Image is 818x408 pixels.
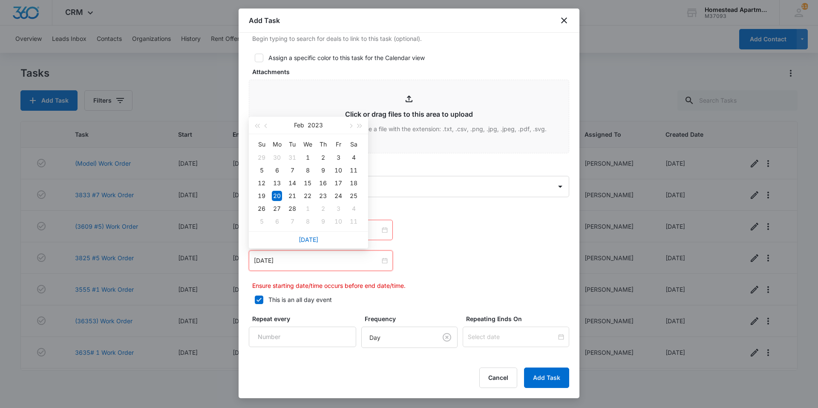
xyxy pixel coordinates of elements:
[285,190,300,202] td: 2023-02-21
[559,15,569,26] button: close
[272,204,282,214] div: 27
[302,216,313,227] div: 8
[440,330,454,344] button: Clear
[272,165,282,175] div: 6
[315,177,331,190] td: 2023-02-16
[315,202,331,215] td: 2023-03-02
[331,190,346,202] td: 2023-02-24
[300,215,315,228] td: 2023-03-08
[466,314,573,323] label: Repeating Ends On
[300,151,315,164] td: 2023-02-01
[269,215,285,228] td: 2023-03-06
[318,216,328,227] div: 9
[269,164,285,177] td: 2023-02-06
[349,165,359,175] div: 11
[315,151,331,164] td: 2023-02-02
[318,191,328,201] div: 23
[269,202,285,215] td: 2023-02-27
[299,236,318,243] a: [DATE]
[333,216,343,227] div: 10
[349,216,359,227] div: 11
[254,177,269,190] td: 2023-02-12
[349,191,359,201] div: 25
[331,215,346,228] td: 2023-03-10
[318,178,328,188] div: 16
[349,204,359,214] div: 4
[285,151,300,164] td: 2023-01-31
[346,190,361,202] td: 2023-02-25
[302,204,313,214] div: 1
[302,152,313,163] div: 1
[249,15,280,26] h1: Add Task
[254,256,380,265] input: Feb 20, 2023
[331,138,346,151] th: Fr
[268,295,332,304] div: This is an all day event
[315,138,331,151] th: Th
[331,202,346,215] td: 2023-03-03
[272,152,282,163] div: 30
[331,164,346,177] td: 2023-02-10
[285,138,300,151] th: Tu
[302,191,313,201] div: 22
[272,216,282,227] div: 6
[331,151,346,164] td: 2023-02-03
[252,67,573,76] label: Attachments
[479,368,517,388] button: Cancel
[254,190,269,202] td: 2023-02-19
[269,177,285,190] td: 2023-02-13
[287,191,297,201] div: 21
[346,138,361,151] th: Sa
[318,152,328,163] div: 2
[252,164,573,172] label: Assigned to
[254,164,269,177] td: 2023-02-05
[346,177,361,190] td: 2023-02-18
[287,216,297,227] div: 7
[346,164,361,177] td: 2023-02-11
[331,177,346,190] td: 2023-02-17
[287,152,297,163] div: 31
[349,178,359,188] div: 18
[254,138,269,151] th: Su
[346,202,361,215] td: 2023-03-04
[256,204,267,214] div: 26
[315,164,331,177] td: 2023-02-09
[333,191,343,201] div: 24
[294,117,304,134] button: Feb
[252,207,573,216] label: Time span
[256,216,267,227] div: 5
[285,177,300,190] td: 2023-02-14
[254,215,269,228] td: 2023-03-05
[249,327,356,347] input: Number
[524,368,569,388] button: Add Task
[287,204,297,214] div: 28
[285,215,300,228] td: 2023-03-07
[300,177,315,190] td: 2023-02-15
[300,164,315,177] td: 2023-02-08
[315,215,331,228] td: 2023-03-09
[308,117,323,134] button: 2023
[333,152,343,163] div: 3
[256,178,267,188] div: 12
[318,204,328,214] div: 2
[300,202,315,215] td: 2023-03-01
[365,314,461,323] label: Frequency
[333,165,343,175] div: 10
[315,190,331,202] td: 2023-02-23
[287,178,297,188] div: 14
[349,152,359,163] div: 4
[346,215,361,228] td: 2023-03-11
[300,138,315,151] th: We
[272,178,282,188] div: 13
[268,53,425,62] div: Assign a specific color to this task for the Calendar view
[254,151,269,164] td: 2023-01-29
[300,190,315,202] td: 2023-02-22
[287,165,297,175] div: 7
[333,204,343,214] div: 3
[269,138,285,151] th: Mo
[302,165,313,175] div: 8
[269,151,285,164] td: 2023-01-30
[333,178,343,188] div: 17
[302,178,313,188] div: 15
[285,164,300,177] td: 2023-02-07
[318,165,328,175] div: 9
